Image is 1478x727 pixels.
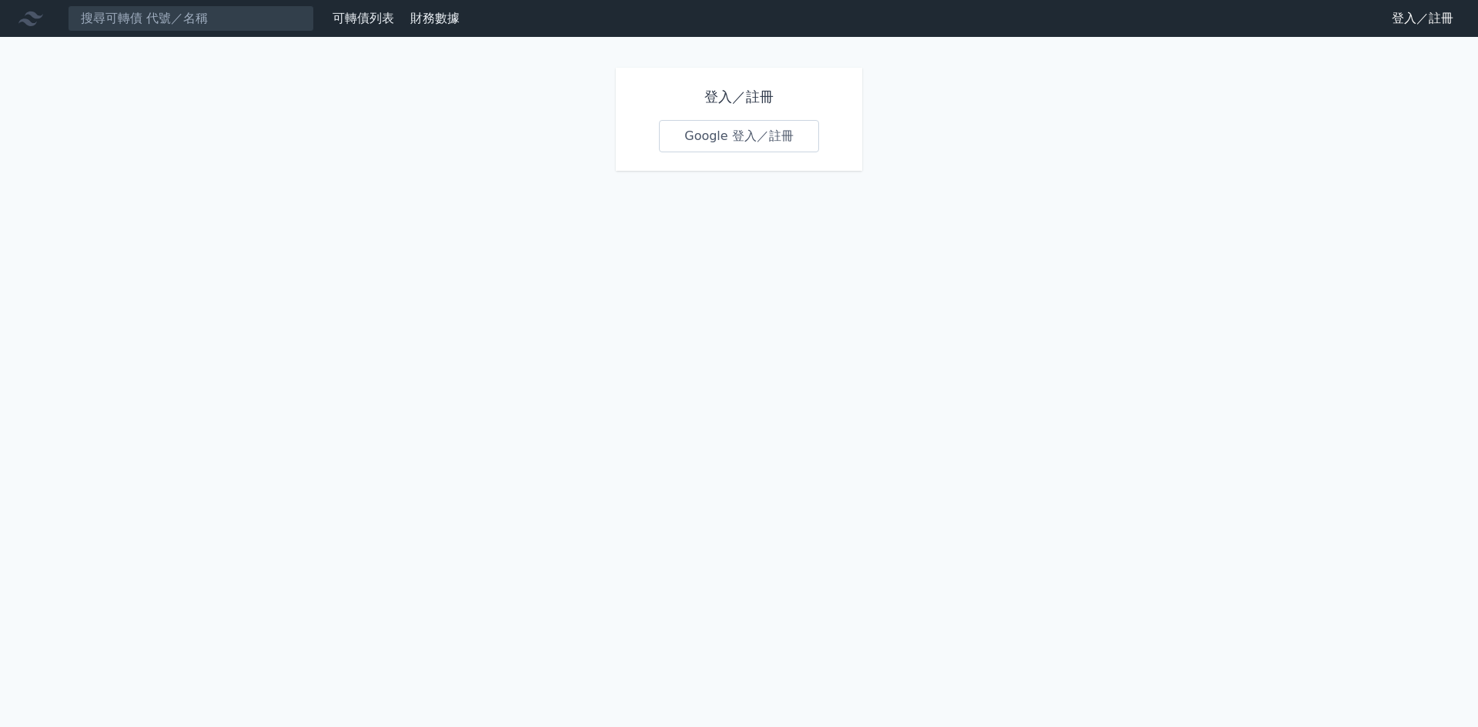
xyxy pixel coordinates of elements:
[1379,6,1466,31] a: 登入／註冊
[68,5,314,32] input: 搜尋可轉債 代號／名稱
[410,11,460,25] a: 財務數據
[659,120,819,152] a: Google 登入／註冊
[333,11,394,25] a: 可轉債列表
[659,86,819,108] h1: 登入／註冊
